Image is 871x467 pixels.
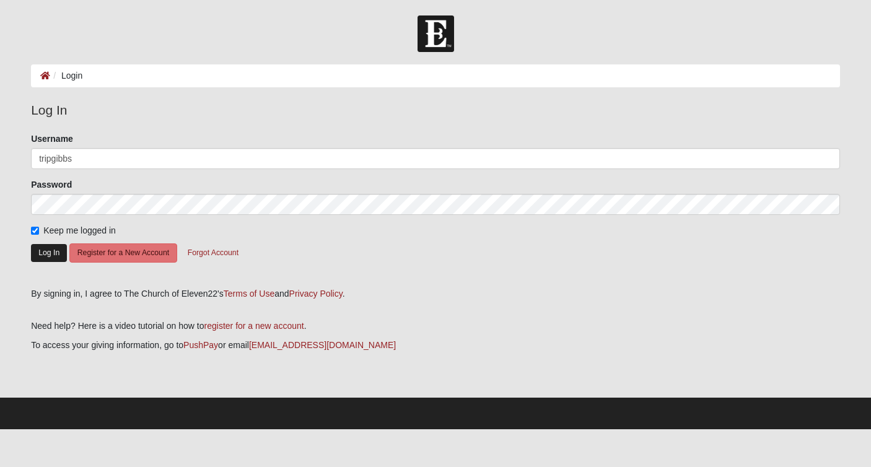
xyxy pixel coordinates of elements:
[43,225,116,235] span: Keep me logged in
[69,243,177,263] button: Register for a New Account
[418,15,454,52] img: Church of Eleven22 Logo
[183,340,218,350] a: PushPay
[31,227,39,235] input: Keep me logged in
[249,340,396,350] a: [EMAIL_ADDRESS][DOMAIN_NAME]
[204,321,304,331] a: register for a new account
[31,178,72,191] label: Password
[31,287,840,300] div: By signing in, I agree to The Church of Eleven22's and .
[224,289,274,299] a: Terms of Use
[31,339,840,352] p: To access your giving information, go to or email
[31,100,840,120] legend: Log In
[31,133,73,145] label: Username
[31,244,67,262] button: Log In
[50,69,82,82] li: Login
[31,320,840,333] p: Need help? Here is a video tutorial on how to .
[289,289,343,299] a: Privacy Policy
[180,243,247,263] button: Forgot Account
